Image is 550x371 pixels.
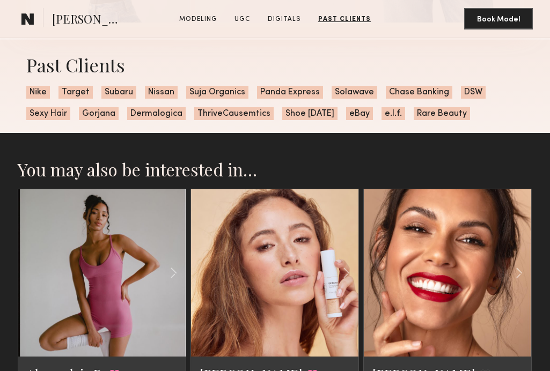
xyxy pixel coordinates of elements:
[175,14,222,24] a: Modeling
[26,86,50,99] span: Nike
[414,107,470,120] span: Rare Beauty
[263,14,305,24] a: Digitals
[186,86,248,99] span: Suja Organics
[18,159,533,180] h2: You may also be interested in…
[127,107,186,120] span: Dermalogica
[332,86,377,99] span: Solawave
[257,86,323,99] span: Panda Express
[464,8,533,29] button: Book Model
[346,107,373,120] span: eBay
[26,53,524,77] div: Past Clients
[314,14,375,24] a: Past Clients
[282,107,338,120] span: Shoe [DATE]
[101,86,136,99] span: Subaru
[58,86,93,99] span: Target
[230,14,255,24] a: UGC
[79,107,119,120] span: Gorjana
[382,107,405,120] span: e.l.f.
[461,86,486,99] span: DSW
[464,14,533,23] a: Book Model
[52,11,127,29] span: [PERSON_NAME]
[386,86,452,99] span: Chase Banking
[26,107,70,120] span: Sexy Hair
[194,107,274,120] span: ThriveCausemtics
[145,86,178,99] span: Nissan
